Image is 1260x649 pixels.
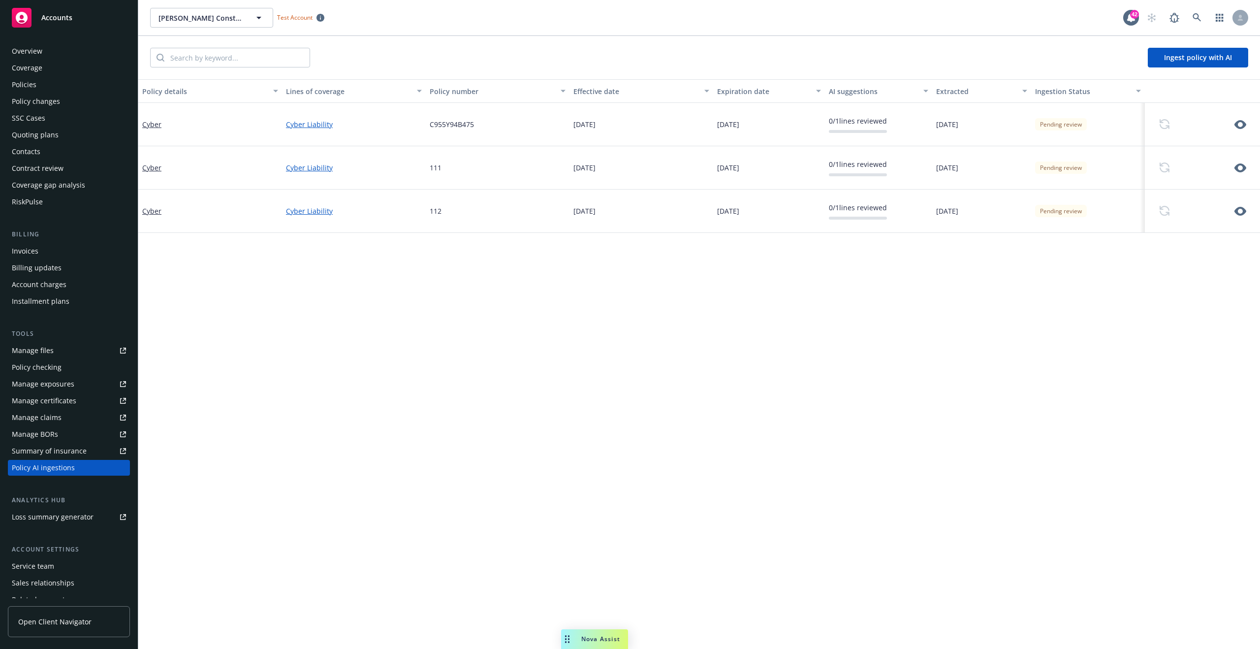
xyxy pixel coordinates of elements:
span: [DATE] [936,206,958,216]
a: Switch app [1210,8,1229,28]
div: Manage files [12,343,54,358]
a: Cyber Liability [286,206,422,216]
button: Expiration date [713,79,825,103]
a: Policy AI ingestions [8,460,130,476]
a: Loss summary generator [8,509,130,525]
a: Overview [8,43,130,59]
div: Pending review [1035,162,1087,174]
input: Search by keyword... [164,48,310,67]
button: Lines of coverage [282,79,426,103]
span: [PERSON_NAME] Construction [158,13,244,23]
div: Policy changes [12,94,60,109]
span: [DATE] [573,119,596,130]
div: Coverage [12,60,42,76]
button: AI suggestions [825,79,932,103]
a: Coverage gap analysis [8,177,130,193]
button: Policy number [426,79,569,103]
a: Quoting plans [8,127,130,143]
a: Manage claims [8,410,130,425]
div: Installment plans [12,293,69,309]
a: Manage exposures [8,376,130,392]
a: Start snowing [1142,8,1162,28]
a: Sales relationships [8,575,130,591]
div: Manage BORs [12,426,58,442]
div: Overview [12,43,42,59]
div: Analytics hub [8,495,130,505]
span: C955Y94B475 [430,119,474,130]
button: Ingest policy with AI [1148,48,1248,67]
div: Service team [12,558,54,574]
span: Open Client Navigator [18,617,92,627]
span: [DATE] [573,206,596,216]
a: Policy checking [8,359,130,375]
a: Report a Bug [1165,8,1184,28]
div: Policy number [430,86,555,97]
span: 111 [430,162,441,173]
a: Cyber [142,163,161,172]
span: [DATE] [717,119,739,130]
div: 0 / 1 lines reviewed [829,116,887,126]
div: Tools [8,329,130,339]
a: Billing updates [8,260,130,276]
a: RiskPulse [8,194,130,210]
span: Test Account [273,12,328,23]
div: Billing [8,229,130,239]
a: Cyber Liability [286,119,422,130]
span: [DATE] [717,206,739,216]
a: Search [1187,8,1207,28]
span: [DATE] [936,162,958,173]
div: Contract review [12,161,63,176]
a: Manage certificates [8,393,130,409]
a: Cyber [142,120,161,129]
a: Manage BORs [8,426,130,442]
div: Effective date [573,86,698,97]
div: Quoting plans [12,127,59,143]
a: Contract review [8,161,130,176]
div: Summary of insurance [12,443,87,459]
div: Policies [12,77,36,93]
div: 42 [1130,10,1139,19]
div: Manage exposures [12,376,74,392]
div: Policy AI ingestions [12,460,75,476]
div: 0 / 1 lines reviewed [829,159,887,169]
button: Nova Assist [561,629,628,649]
div: Extracted [936,86,1016,97]
a: Cyber [142,206,161,216]
a: Accounts [8,4,130,32]
div: Billing updates [12,260,62,276]
span: [DATE] [936,119,958,130]
button: Policy details [138,79,282,103]
a: SSC Cases [8,110,130,126]
div: Ingestion Status [1035,86,1131,97]
a: Contacts [8,144,130,160]
div: Policy checking [12,359,62,375]
span: [DATE] [573,162,596,173]
div: Account charges [12,277,66,292]
span: Accounts [41,14,72,22]
a: Policies [8,77,130,93]
a: Manage files [8,343,130,358]
button: Extracted [932,79,1031,103]
div: Invoices [12,243,38,259]
a: Installment plans [8,293,130,309]
div: Manage certificates [12,393,76,409]
span: 112 [430,206,441,216]
div: Coverage gap analysis [12,177,85,193]
div: Related accounts [12,592,68,608]
span: Test Account [277,13,313,22]
button: Effective date [569,79,713,103]
div: Pending review [1035,205,1087,217]
div: SSC Cases [12,110,45,126]
a: Policy changes [8,94,130,109]
a: Summary of insurance [8,443,130,459]
a: Account charges [8,277,130,292]
div: RiskPulse [12,194,43,210]
a: Coverage [8,60,130,76]
div: Pending review [1035,118,1087,130]
div: Drag to move [561,629,573,649]
svg: Search [157,54,164,62]
div: Contacts [12,144,40,160]
span: [DATE] [717,162,739,173]
div: Policy details [142,86,267,97]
